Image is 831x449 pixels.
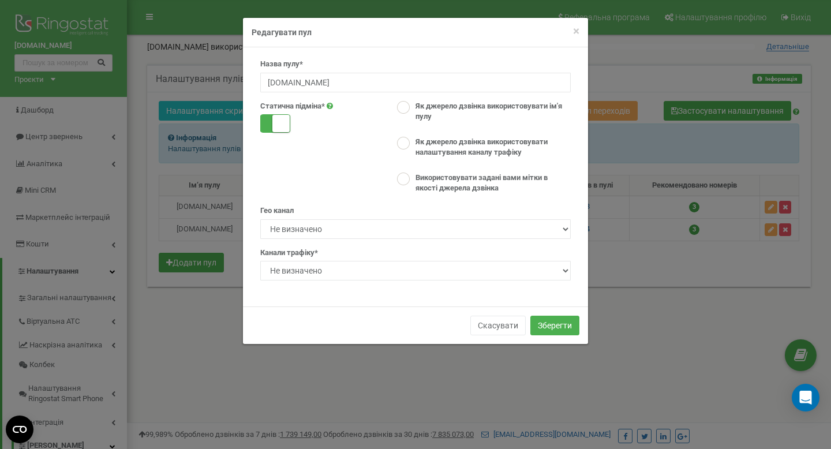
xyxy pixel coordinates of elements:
[573,24,579,38] span: ×
[260,59,303,70] label: Назва пулу*
[410,137,571,158] label: Як джерело дзвінка використовувати налаштування каналу трафіку
[6,416,33,443] button: Open CMP widget
[410,101,571,122] label: Як джерело дзвінка використовувати ім'я пулу
[327,102,333,110] i: При включенні тумблера Pool буде працювати лише для статичної підміни.
[410,173,571,194] label: Використовувати задані вами мітки в якості джерела дзвінка
[260,101,325,112] label: Статична пiдмiна*
[260,248,318,259] label: Канали трафіку
[470,316,526,335] button: Скасувати
[260,205,294,216] label: Гео канал
[530,316,579,335] button: Зберегти
[252,27,579,38] h4: Редагувати пул
[792,384,819,411] div: Open Intercom Messenger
